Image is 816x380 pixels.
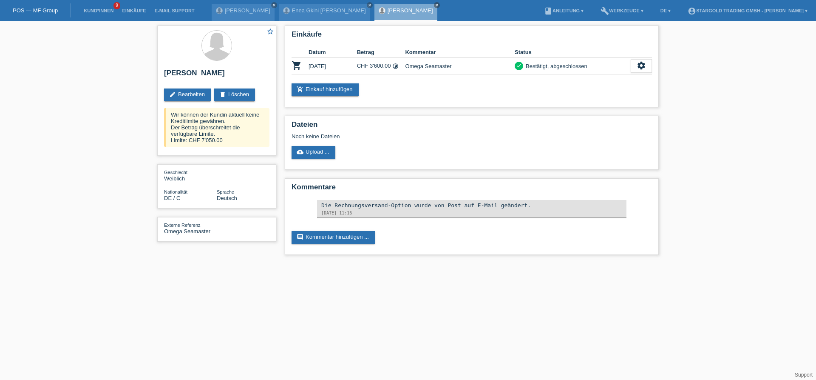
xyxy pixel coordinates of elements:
[164,169,217,182] div: Weiblich
[113,2,120,9] span: 9
[164,195,180,201] span: Deutschland / C / 12.03.2008
[321,202,622,209] div: Die Rechnungsversand-Option wurde von Post auf E-Mail geändert.
[169,91,176,98] i: edit
[164,89,211,101] a: editBearbeiten
[217,195,237,201] span: Deutsch
[388,7,433,14] a: [PERSON_NAME]
[292,183,652,196] h2: Kommentare
[164,170,187,175] span: Geschlecht
[272,3,276,7] i: close
[368,3,372,7] i: close
[214,89,255,101] a: deleteLöschen
[405,47,515,57] th: Kommentar
[292,231,375,244] a: commentKommentar hinzufügen ...
[357,57,405,75] td: CHF 3'600.00
[515,47,631,57] th: Status
[688,7,696,15] i: account_circle
[225,7,270,14] a: [PERSON_NAME]
[266,28,274,37] a: star_border
[683,8,812,13] a: account_circleStargold Trading GmbH - [PERSON_NAME] ▾
[297,86,303,93] i: add_shopping_cart
[596,8,648,13] a: buildWerkzeuge ▾
[217,189,234,194] span: Sprache
[434,2,440,8] a: close
[292,120,652,133] h2: Dateien
[405,57,515,75] td: Omega Seamaster
[292,30,652,43] h2: Einkäufe
[540,8,588,13] a: bookAnleitung ▾
[297,149,303,155] i: cloud_upload
[309,57,357,75] td: [DATE]
[79,8,118,13] a: Kund*innen
[321,211,622,215] div: [DATE] 11:16
[516,63,522,69] i: check
[637,61,646,70] i: settings
[292,133,551,140] div: Noch keine Dateien
[164,189,187,194] span: Nationalität
[164,108,269,147] div: Wir können der Kundin aktuell keine Kreditlimite gewähren. Der Betrag überschreitet die verfügbar...
[297,234,303,240] i: comment
[150,8,199,13] a: E-Mail Support
[367,2,373,8] a: close
[219,91,226,98] i: delete
[271,2,277,8] a: close
[164,222,217,234] div: Omega Seamaster
[357,47,405,57] th: Betrag
[164,223,201,228] span: Externe Referenz
[544,7,552,15] i: book
[292,146,335,159] a: cloud_uploadUpload ...
[656,8,675,13] a: DE ▾
[292,7,366,14] a: Enea Gkini [PERSON_NAME]
[392,63,399,69] i: Fixe Raten (48 Raten)
[435,3,439,7] i: close
[795,372,813,378] a: Support
[309,47,357,57] th: Datum
[164,69,269,82] h2: [PERSON_NAME]
[13,7,58,14] a: POS — MF Group
[292,60,302,71] i: POSP00018024
[118,8,150,13] a: Einkäufe
[523,62,587,71] div: Bestätigt, abgeschlossen
[266,28,274,35] i: star_border
[292,83,359,96] a: add_shopping_cartEinkauf hinzufügen
[601,7,609,15] i: build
